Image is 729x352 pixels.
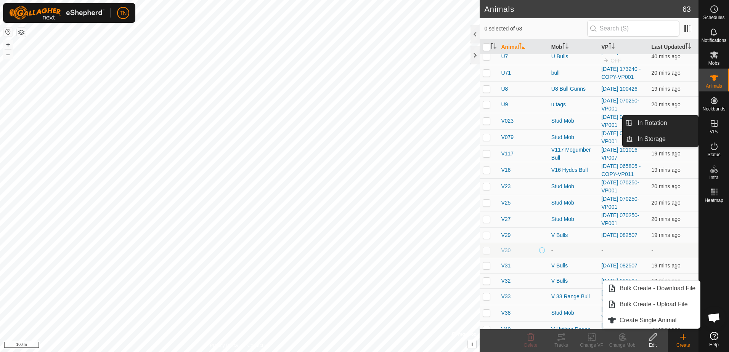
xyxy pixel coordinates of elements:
[551,53,595,61] div: U Bulls
[501,85,508,93] span: U8
[652,216,681,222] span: 29 Sept 2025, 5:04 pm
[607,342,637,349] div: Change Mob
[501,246,511,254] span: V30
[699,329,729,350] a: Help
[652,101,681,107] span: 29 Sept 2025, 5:04 pm
[703,306,726,329] div: Open chat
[685,44,691,50] p-sorticon: Activate to sort
[484,25,587,33] span: 0 selected of 63
[682,3,691,15] span: 63
[501,182,511,190] span: V23
[551,325,595,333] div: V Heifers Range
[524,342,538,348] span: Delete
[501,199,511,207] span: V25
[490,44,496,50] p-sorticon: Activate to sort
[652,247,654,253] span: -
[551,246,595,254] div: -
[551,69,595,77] div: bull
[652,183,681,189] span: 29 Sept 2025, 5:04 pm
[519,44,525,50] p-sorticon: Activate to sort
[551,146,595,162] div: V117 Mogumber Bull
[620,300,688,309] span: Bulk Create - Upload File
[501,117,514,125] span: V023
[652,150,681,157] span: 29 Sept 2025, 5:04 pm
[703,15,724,20] span: Schedules
[551,293,595,301] div: V 33 Range Bull
[706,84,722,88] span: Animals
[652,232,681,238] span: 29 Sept 2025, 5:04 pm
[551,182,595,190] div: Stud Mob
[546,342,576,349] div: Tracks
[210,342,238,349] a: Privacy Policy
[501,150,514,158] span: V117
[601,212,639,226] a: [DATE] 070250-VP001
[501,166,511,174] span: V16
[3,27,13,37] button: Reset Map
[601,163,641,177] a: [DATE] 065805 - COPY-VP011
[633,131,698,147] a: In Storage
[576,342,607,349] div: Change VP
[601,147,639,161] a: [DATE] 101016-VP007
[598,40,648,54] th: VP
[551,133,595,141] div: Stud Mob
[601,232,637,238] a: [DATE] 082507
[601,278,637,284] a: [DATE] 082507
[501,309,511,317] span: V38
[601,247,603,253] app-display-virtual-paddock-transition: -
[9,6,104,20] img: Gallagher Logo
[601,98,639,112] a: [DATE] 070250-VP001
[705,198,723,203] span: Heatmap
[601,196,639,210] a: [DATE] 070250-VP001
[702,38,726,43] span: Notifications
[501,277,511,285] span: V32
[707,152,720,157] span: Status
[652,53,681,59] span: 29 Sept 2025, 4:44 pm
[702,107,725,111] span: Neckbands
[551,101,595,109] div: u tags
[3,50,13,59] button: –
[120,9,127,17] span: TN
[652,86,681,92] span: 29 Sept 2025, 5:04 pm
[652,167,681,173] span: 29 Sept 2025, 5:04 pm
[3,40,13,49] button: +
[601,262,637,269] a: [DATE] 082507
[637,134,666,144] span: In Storage
[551,85,595,93] div: U8 Bull Gunns
[603,57,609,63] img: to
[601,179,639,194] a: [DATE] 070250-VP001
[710,130,718,134] span: VPs
[601,66,641,80] a: [DATE] 173240 - COPY-VP001
[652,70,681,76] span: 29 Sept 2025, 5:04 pm
[637,118,667,128] span: In Rotation
[668,342,698,349] div: Create
[501,69,511,77] span: U71
[501,231,511,239] span: V29
[601,306,639,320] a: [DATE] 070250-VP001
[551,309,595,317] div: Stud Mob
[484,5,682,14] h2: Animals
[601,114,639,128] a: [DATE] 070250-VP001
[471,341,473,347] span: i
[562,44,568,50] p-sorticon: Activate to sort
[601,130,639,144] a: [DATE] 070250-VP001
[620,316,676,325] span: Create Single Animal
[551,215,595,223] div: Stud Mob
[652,278,681,284] span: 29 Sept 2025, 5:04 pm
[501,293,511,301] span: V33
[501,325,511,333] span: V40
[603,297,700,312] li: Bulk Create - Upload File
[501,215,511,223] span: V27
[601,86,637,92] a: [DATE] 100426
[468,340,476,349] button: i
[601,49,637,55] a: [DATE] 095451
[601,322,639,336] a: [DATE] 072714-VP002
[501,133,514,141] span: V079
[501,53,508,61] span: U7
[708,61,719,66] span: Mobs
[551,231,595,239] div: V Bulls
[637,342,668,349] div: Edit
[652,262,681,269] span: 29 Sept 2025, 5:04 pm
[17,28,26,37] button: Map Layers
[610,58,621,64] span: OFF
[551,262,595,270] div: V Bulls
